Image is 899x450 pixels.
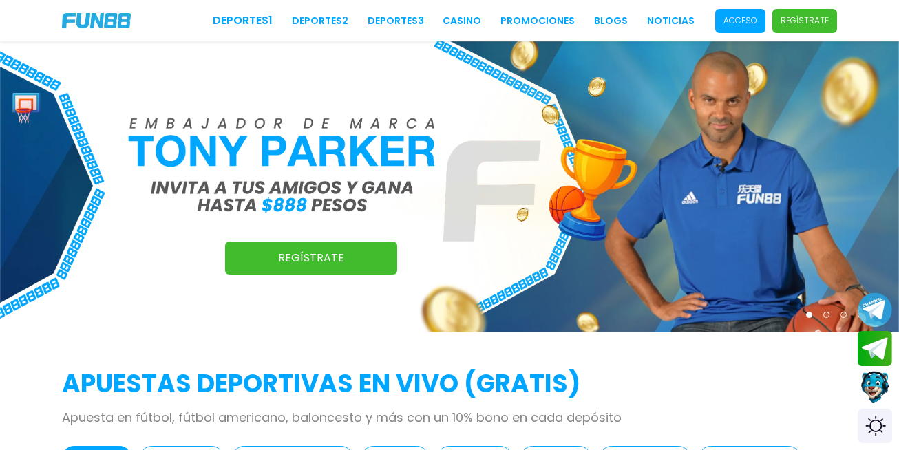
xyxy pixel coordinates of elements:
p: Apuesta en fútbol, fútbol americano, baloncesto y más con un 10% bono en cada depósito [62,408,837,427]
h2: APUESTAS DEPORTIVAS EN VIVO (gratis) [62,365,837,403]
a: Deportes2 [292,14,348,28]
a: Deportes1 [213,12,273,29]
p: Regístrate [781,14,829,27]
a: Deportes3 [368,14,424,28]
p: Acceso [723,14,757,27]
a: NOTICIAS [647,14,695,28]
button: Join telegram channel [858,292,892,328]
button: Contact customer service [858,369,892,405]
a: BLOGS [594,14,628,28]
a: Regístrate [225,242,397,275]
a: CASINO [443,14,481,28]
div: Switch theme [858,409,892,443]
button: Join telegram [858,331,892,367]
img: Company Logo [62,13,131,28]
a: Promociones [500,14,575,28]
